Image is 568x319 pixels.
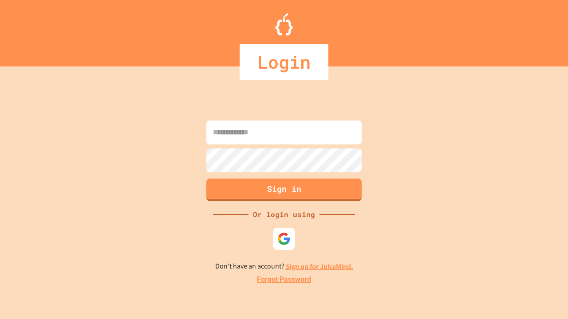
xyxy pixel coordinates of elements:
[240,44,328,80] div: Login
[277,232,291,245] img: google-icon.svg
[248,209,319,220] div: Or login using
[257,274,311,285] a: Forgot Password
[275,13,293,35] img: Logo.svg
[286,262,353,271] a: Sign up for JuiceMind.
[215,261,353,272] p: Don't have an account?
[206,179,362,201] button: Sign in
[531,284,559,310] iframe: chat widget
[494,245,559,283] iframe: chat widget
